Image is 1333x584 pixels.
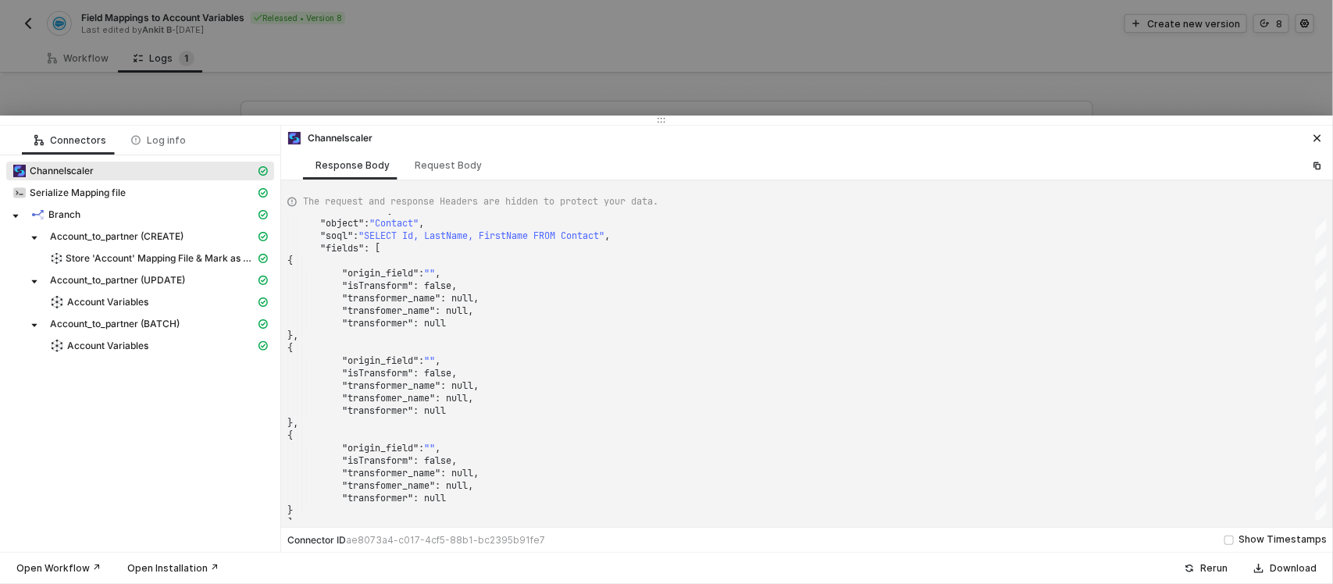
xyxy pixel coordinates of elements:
span: Account_to_partner (BATCH) [44,315,274,333]
div: Connector ID [287,534,545,547]
span: : [353,230,358,242]
span: "transformer_name" [342,379,440,392]
span: icon-drag-indicator [657,116,666,125]
span: : [419,354,424,367]
span: Branch [48,208,80,221]
img: integration-icon [32,208,45,221]
span: ] [287,517,293,529]
div: Channelscaler [287,131,372,145]
span: : null, [440,292,479,304]
span: "object" [320,217,364,230]
span: : null, [435,392,473,404]
span: : false, [413,454,457,467]
span: Store 'Account' Mapping File & Mark as Mapped [44,249,274,268]
span: Channelscaler [6,162,274,180]
img: integration-icon [13,165,26,177]
span: , [435,354,440,367]
span: icon-cards [258,341,268,351]
span: ae8073a4-c017-4cf5-88b1-bc2395b91fe7 [346,534,545,546]
span: "isTransform" [342,367,413,379]
span: Serialize Mapping file [30,187,126,199]
span: Serialize Mapping file [6,183,274,202]
span: "Contact" [369,217,419,230]
span: icon-cards [258,276,268,285]
span: icon-cards [258,188,268,198]
span: icon-download [1254,564,1263,573]
button: Rerun [1174,559,1238,578]
div: Open Workflow ↗ [16,562,101,575]
span: Channelscaler [30,165,94,177]
span: "transformer" [342,404,413,417]
span: : null [413,317,446,329]
span: : null [413,404,446,417]
span: "origin_field" [342,267,419,280]
span: icon-success-page [1185,564,1194,573]
span: : false, [413,367,457,379]
span: icon-cards [258,297,268,307]
span: }, [287,329,298,342]
span: "transfomer_name" [342,479,435,492]
span: icon-copy-paste [1313,161,1322,170]
div: Connectors [34,134,106,147]
span: { [287,429,293,442]
span: "transformer" [342,317,413,329]
span: "origin_field" [342,354,419,367]
div: Open Installation ↗ [127,562,219,575]
span: Store 'Account' Mapping File & Mark as Mapped [66,252,255,265]
span: "" [424,354,435,367]
span: icon-cards [258,254,268,263]
img: integration-icon [13,187,26,199]
img: integration-icon [51,252,62,265]
img: integration-icon [51,296,63,308]
div: Rerun [1200,562,1228,575]
span: Account_to_partner (CREATE) [44,227,274,246]
span: : null, [435,304,473,317]
span: "SELECT Id, LastName, FirstName FROM Contact" [358,230,604,242]
button: Download [1244,559,1327,578]
span: Account Variables [67,340,148,352]
span: icon-cards [258,319,268,329]
img: integration-icon [288,132,301,144]
span: : null, [440,467,479,479]
span: , [419,217,424,230]
div: Response Body [315,159,390,172]
span: caret-down [30,278,38,286]
span: }, [287,417,298,429]
span: "isTransform" [342,454,413,467]
span: Account Variables [44,337,274,355]
span: , [604,230,610,242]
span: : false, [413,280,457,292]
button: Open Workflow ↗ [6,559,111,578]
span: "origin_field" [342,442,419,454]
button: Open Installation ↗ [117,559,229,578]
span: Account Variables [67,296,148,308]
span: Account_to_partner (UPDATE) [44,271,274,290]
span: Account Variables [44,293,274,312]
span: caret-down [30,234,38,242]
span: "transformer" [342,492,413,504]
span: "" [424,267,435,280]
img: integration-icon [51,340,63,352]
span: "transformer_name" [342,292,440,304]
span: "transformer_name" [342,467,440,479]
span: Branch [25,205,274,224]
span: : null [413,492,446,504]
span: "transfomer_name" [342,304,435,317]
span: "transfomer_name" [342,392,435,404]
span: icon-close [1313,134,1322,143]
span: icon-cards [258,166,268,176]
span: icon-cards [258,210,268,219]
span: "fields" [320,242,364,255]
span: icon-logic [34,136,44,145]
span: { [287,255,293,267]
span: Account_to_partner (BATCH) [50,318,180,330]
span: , [435,267,440,280]
span: Account_to_partner (UPDATE) [50,274,185,287]
span: "isTransform" [342,280,413,292]
div: Request Body [415,159,482,172]
span: "" [424,442,435,454]
span: , [435,442,440,454]
span: : [364,217,369,230]
span: The request and response Headers are hidden to protect your data. [303,194,658,208]
span: : [419,442,424,454]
